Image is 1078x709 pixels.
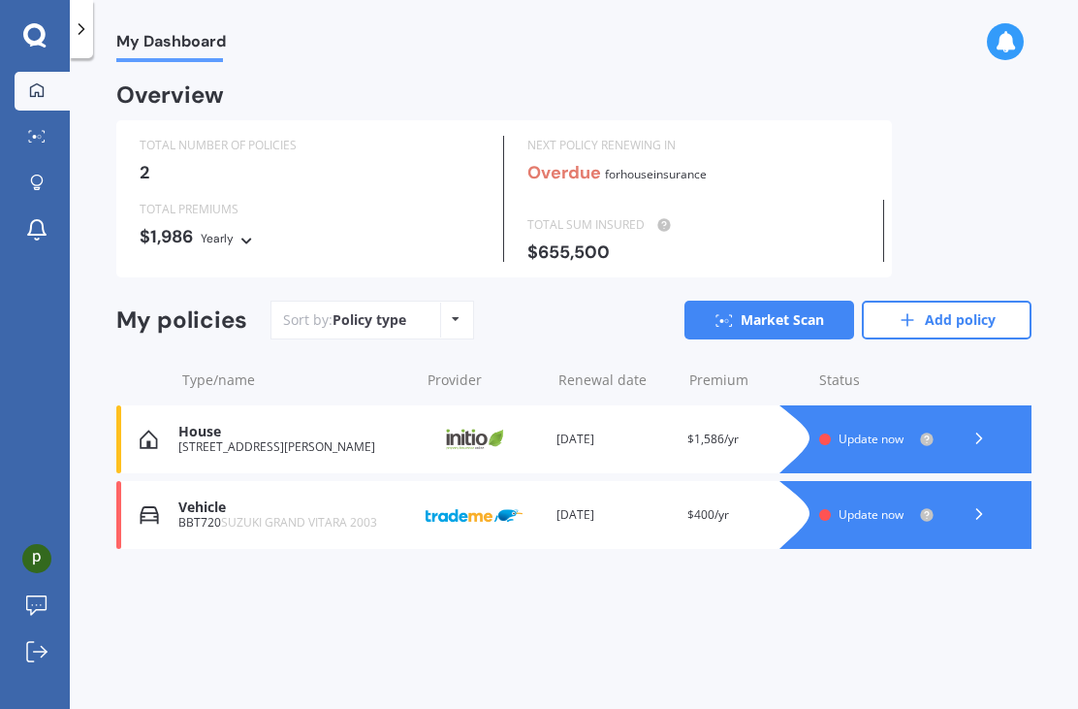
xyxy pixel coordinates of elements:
div: $655,500 [527,242,868,262]
div: TOTAL SUM INSURED [527,215,868,235]
div: Vehicle [178,500,410,516]
img: House [140,430,158,449]
img: Initio [426,421,523,458]
div: Policy type [333,310,406,330]
div: Sort by: [283,310,406,330]
span: $1,586/yr [687,431,739,447]
div: Provider [428,371,543,390]
b: Overdue [527,161,601,184]
div: House [178,424,410,440]
div: [DATE] [556,430,672,449]
div: $1,986 [140,227,480,248]
span: for House insurance [605,166,707,182]
div: My policies [116,306,247,335]
div: Overview [116,85,224,105]
div: TOTAL PREMIUMS [140,200,480,219]
div: Yearly [201,229,234,248]
img: Trade Me Insurance [426,497,523,533]
img: AAcHTtcsQclUgl2ZuSacAXrH58LUv3lF8C7CuvTivmNHsEvO=s96-c [22,544,51,573]
span: $400/yr [687,506,729,523]
div: [DATE] [556,505,672,525]
div: Renewal date [558,371,674,390]
a: Add policy [862,301,1031,339]
div: Premium [689,371,805,390]
span: Update now [839,506,904,523]
div: TOTAL NUMBER OF POLICIES [140,136,480,155]
div: 2 [140,163,480,182]
img: Vehicle [140,505,159,525]
div: Type/name [182,371,412,390]
span: Update now [839,431,904,447]
div: Status [819,371,935,390]
a: Market Scan [684,301,854,339]
div: [STREET_ADDRESS][PERSON_NAME] [178,440,410,454]
div: NEXT POLICY RENEWING IN [527,136,869,155]
div: BBT720 [178,516,410,530]
span: My Dashboard [116,32,226,58]
span: SUZUKI GRAND VITARA 2003 [221,514,377,531]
